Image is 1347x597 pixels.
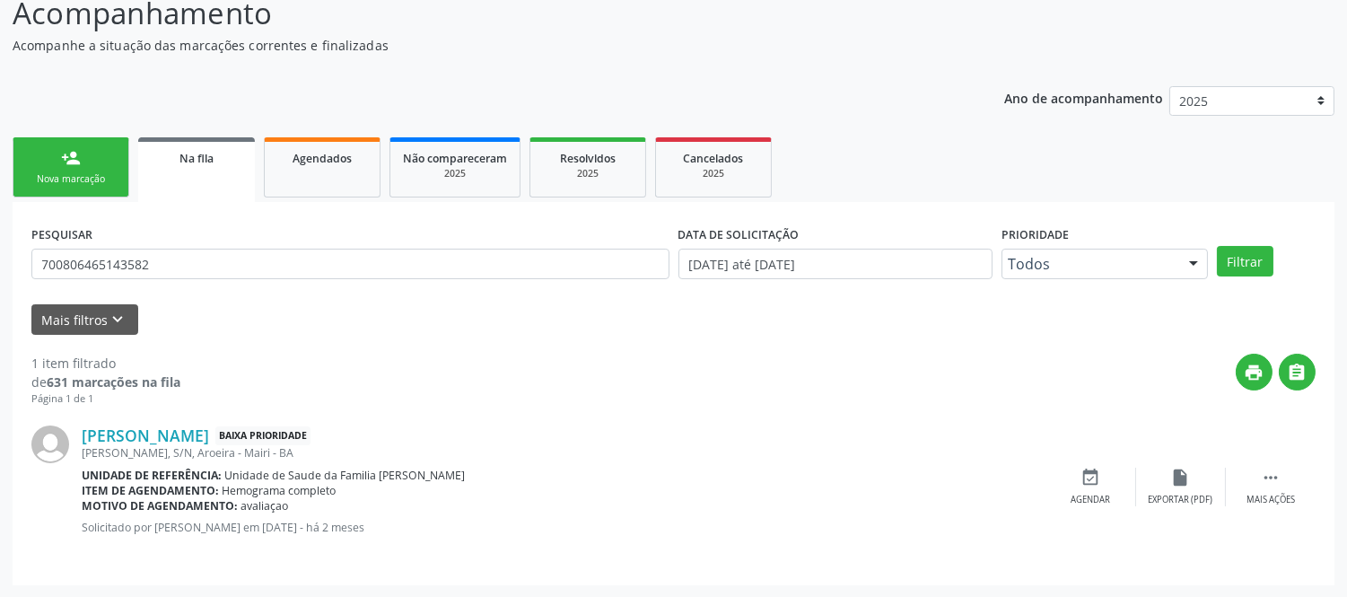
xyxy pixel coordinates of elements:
[1008,255,1171,273] span: Todos
[1236,354,1273,391] button: print
[1149,494,1213,506] div: Exportar (PDF)
[82,520,1046,535] p: Solicitado por [PERSON_NAME] em [DATE] - há 2 meses
[678,249,993,279] input: Selecione um intervalo
[543,167,633,180] div: 2025
[1004,86,1163,109] p: Ano de acompanhamento
[1171,468,1191,487] i: insert_drive_file
[1279,354,1316,391] button: 
[82,426,209,445] a: [PERSON_NAME]
[31,221,92,249] label: PESQUISAR
[684,151,744,166] span: Cancelados
[13,36,938,55] p: Acompanhe a situação das marcações correntes e finalizadas
[1081,468,1101,487] i: event_available
[215,426,311,445] span: Baixa Prioridade
[1288,363,1308,382] i: 
[1246,494,1295,506] div: Mais ações
[82,468,222,483] b: Unidade de referência:
[179,151,214,166] span: Na fila
[669,167,758,180] div: 2025
[241,498,289,514] span: avaliaçao
[47,373,180,391] strong: 631 marcações na fila
[31,354,180,373] div: 1 item filtrado
[109,310,128,329] i: keyboard_arrow_down
[31,249,669,279] input: Nome, CNS
[82,483,219,498] b: Item de agendamento:
[31,373,180,391] div: de
[31,391,180,407] div: Página 1 de 1
[223,483,337,498] span: Hemograma completo
[26,172,116,186] div: Nova marcação
[31,304,138,336] button: Mais filtroskeyboard_arrow_down
[1002,221,1069,249] label: Prioridade
[1217,246,1273,277] button: Filtrar
[678,221,800,249] label: DATA DE SOLICITAÇÃO
[61,148,81,168] div: person_add
[82,498,238,514] b: Motivo de agendamento:
[31,426,69,463] img: img
[403,167,507,180] div: 2025
[1071,494,1111,506] div: Agendar
[225,468,466,483] span: Unidade de Saude da Familia [PERSON_NAME]
[82,445,1046,461] div: [PERSON_NAME], S/N, Aroeira - Mairi - BA
[1245,363,1264,382] i: print
[293,151,352,166] span: Agendados
[560,151,616,166] span: Resolvidos
[1261,468,1281,487] i: 
[403,151,507,166] span: Não compareceram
